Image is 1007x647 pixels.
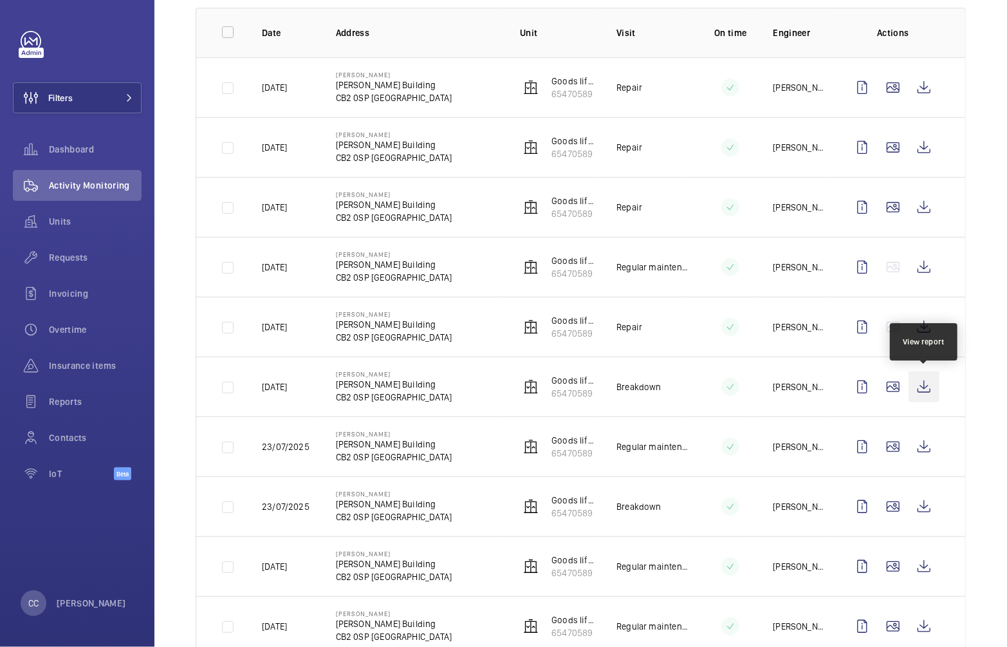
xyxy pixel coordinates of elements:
[523,319,539,335] img: elevator.svg
[336,511,452,523] p: CB2 0SP [GEOGRAPHIC_DATA]
[336,191,452,198] p: [PERSON_NAME]
[773,440,826,453] p: [PERSON_NAME]
[523,259,539,275] img: elevator.svg
[49,287,142,300] span: Invoicing
[551,267,596,280] p: 65470589
[262,560,287,573] p: [DATE]
[773,380,826,393] p: [PERSON_NAME]
[551,614,596,626] p: Goods lift north
[551,374,596,387] p: Goods lift north
[523,140,539,155] img: elevator.svg
[847,26,939,39] p: Actions
[336,391,452,404] p: CB2 0SP [GEOGRAPHIC_DATA]
[773,500,826,513] p: [PERSON_NAME]
[49,395,142,408] span: Reports
[336,318,452,331] p: [PERSON_NAME] Building
[551,434,596,447] p: Goods lift north
[551,507,596,520] p: 65470589
[262,261,287,274] p: [DATE]
[336,138,452,151] p: [PERSON_NAME] Building
[551,88,596,100] p: 65470589
[616,201,642,214] p: Repair
[336,250,452,258] p: [PERSON_NAME]
[49,359,142,372] span: Insurance items
[336,151,452,164] p: CB2 0SP [GEOGRAPHIC_DATA]
[49,323,142,336] span: Overtime
[616,141,642,154] p: Repair
[551,147,596,160] p: 65470589
[523,80,539,95] img: elevator.svg
[708,26,752,39] p: On time
[336,370,452,378] p: [PERSON_NAME]
[773,560,826,573] p: [PERSON_NAME]
[551,494,596,507] p: Goods lift north
[49,251,142,264] span: Requests
[262,440,309,453] p: 23/07/2025
[336,550,452,558] p: [PERSON_NAME]
[262,620,287,633] p: [DATE]
[13,82,142,113] button: Filters
[262,321,287,333] p: [DATE]
[903,336,945,348] div: View report
[551,254,596,267] p: Goods lift north
[262,201,287,214] p: [DATE]
[336,558,452,570] p: [PERSON_NAME] Building
[773,81,826,94] p: [PERSON_NAME] de [PERSON_NAME]
[336,79,452,91] p: [PERSON_NAME] Building
[262,81,287,94] p: [DATE]
[336,617,452,630] p: [PERSON_NAME] Building
[551,327,596,340] p: 65470589
[336,378,452,391] p: [PERSON_NAME] Building
[114,467,131,480] span: Beta
[336,26,500,39] p: Address
[336,451,452,464] p: CB2 0SP [GEOGRAPHIC_DATA]
[523,379,539,395] img: elevator.svg
[336,570,452,583] p: CB2 0SP [GEOGRAPHIC_DATA]
[57,597,126,610] p: [PERSON_NAME]
[616,261,688,274] p: Regular maintenance
[49,143,142,156] span: Dashboard
[773,620,826,633] p: [PERSON_NAME]
[262,26,315,39] p: Date
[49,215,142,228] span: Units
[773,321,826,333] p: [PERSON_NAME]
[336,258,452,271] p: [PERSON_NAME] Building
[551,567,596,579] p: 65470589
[616,560,688,573] p: Regular maintenance
[551,194,596,207] p: Goods lift north
[262,380,287,393] p: [DATE]
[773,141,826,154] p: [PERSON_NAME] de [PERSON_NAME]
[551,207,596,220] p: 65470589
[523,200,539,215] img: elevator.svg
[336,310,452,318] p: [PERSON_NAME]
[551,626,596,639] p: 65470589
[520,26,596,39] p: Unit
[551,75,596,88] p: Goods lift north
[336,91,452,104] p: CB2 0SP [GEOGRAPHIC_DATA]
[551,314,596,327] p: Goods lift north
[616,26,688,39] p: Visit
[336,430,452,438] p: [PERSON_NAME]
[49,179,142,192] span: Activity Monitoring
[616,620,688,633] p: Regular maintenance
[336,490,452,498] p: [PERSON_NAME]
[773,26,826,39] p: Engineer
[28,597,39,610] p: CC
[336,610,452,617] p: [PERSON_NAME]
[551,135,596,147] p: Goods lift north
[336,271,452,284] p: CB2 0SP [GEOGRAPHIC_DATA]
[48,91,73,104] span: Filters
[336,198,452,211] p: [PERSON_NAME] Building
[616,500,661,513] p: Breakdown
[336,71,452,79] p: [PERSON_NAME]
[336,630,452,643] p: CB2 0SP [GEOGRAPHIC_DATA]
[49,467,114,480] span: IoT
[523,439,539,455] img: elevator.svg
[262,500,309,513] p: 23/07/2025
[336,211,452,224] p: CB2 0SP [GEOGRAPHIC_DATA]
[773,201,826,214] p: [PERSON_NAME] de [PERSON_NAME]
[551,387,596,400] p: 65470589
[616,440,688,453] p: Regular maintenance
[773,261,826,274] p: [PERSON_NAME]
[523,559,539,574] img: elevator.svg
